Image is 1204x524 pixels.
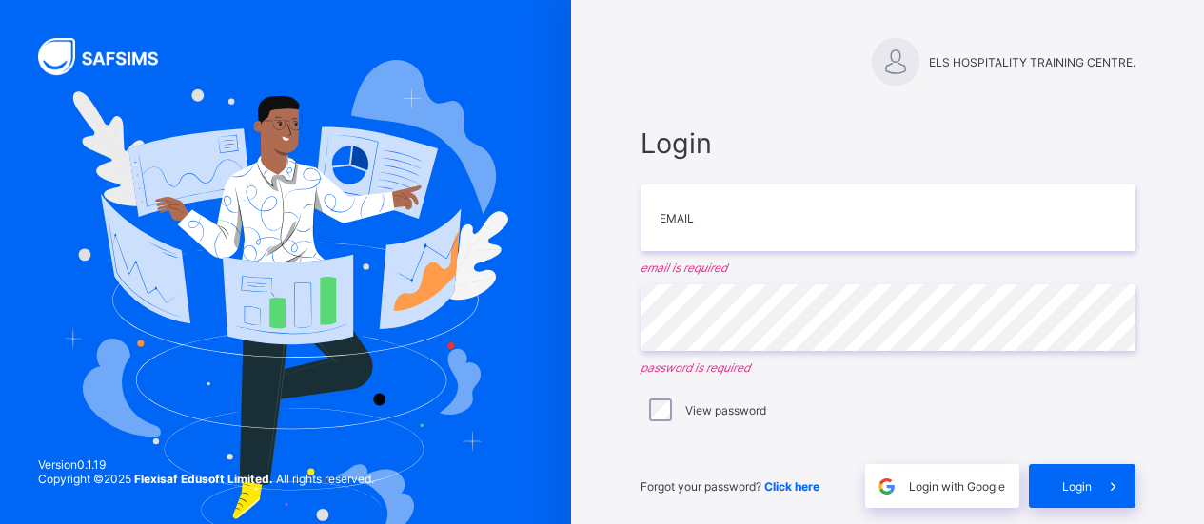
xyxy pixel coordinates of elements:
[929,55,1135,69] span: ELS HOSPITALITY TRAINING CENTRE.
[641,126,1135,160] span: Login
[38,457,374,472] span: Version 0.1.19
[38,472,374,486] span: Copyright © 2025 All rights reserved.
[641,479,819,494] span: Forgot your password?
[876,475,898,497] img: google.396cfc9801f0270233282035f929180a.svg
[764,479,819,494] a: Click here
[641,261,1135,275] em: email is required
[685,403,766,417] label: View password
[641,360,1135,375] em: password is required
[38,38,181,75] img: SAFSIMS Logo
[909,479,1005,494] span: Login with Google
[1062,479,1092,494] span: Login
[134,472,273,486] strong: Flexisaf Edusoft Limited.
